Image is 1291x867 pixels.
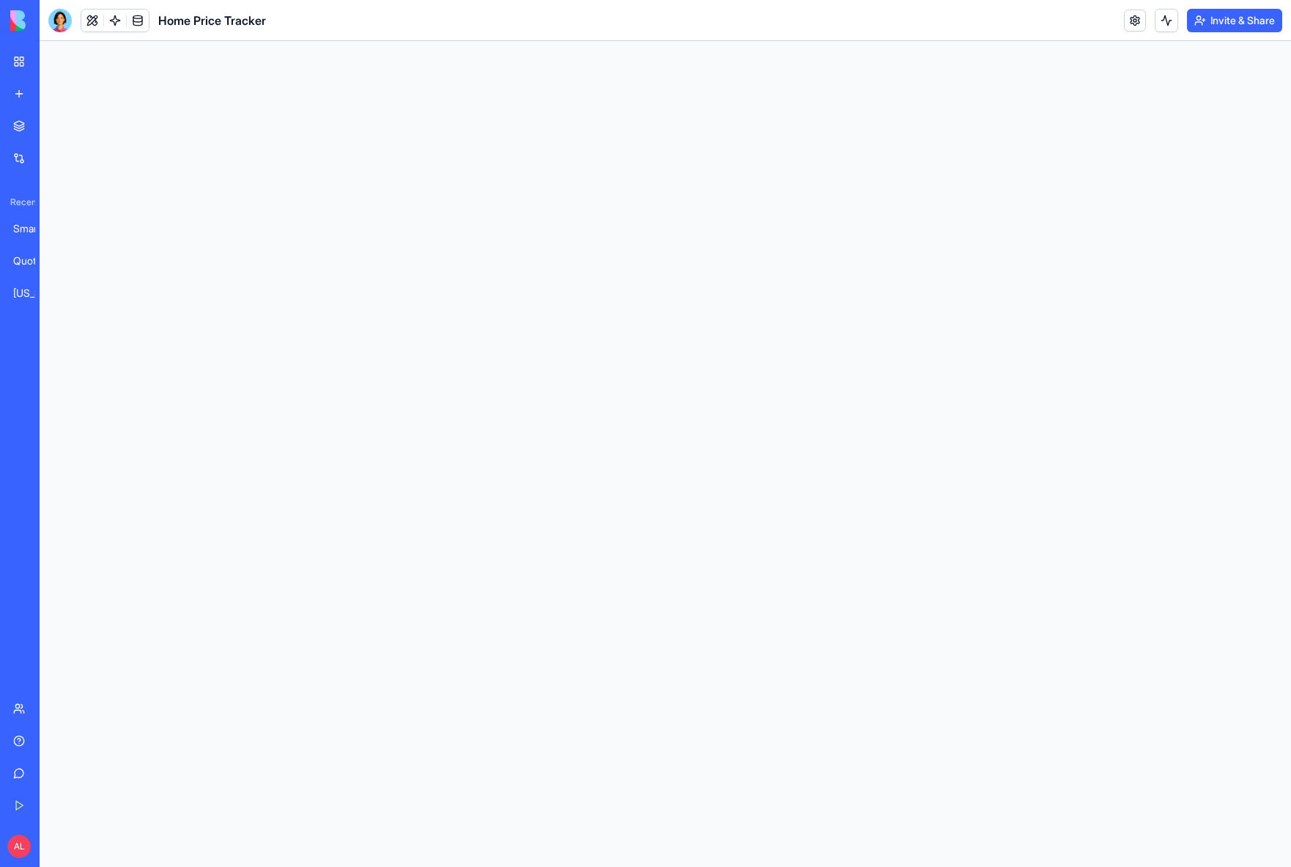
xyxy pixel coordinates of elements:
div: Quote Collector [13,254,54,268]
a: Smart Reminders [4,214,63,243]
img: logo [10,10,101,31]
button: Invite & Share [1187,9,1282,32]
span: AL [7,835,31,858]
div: Smart Reminders [13,221,54,236]
a: Quote Collector [4,246,63,276]
span: Home Price Tracker [158,12,266,29]
span: Recent [4,196,35,208]
div: [US_STATE] Broker Exam Prep [13,286,54,300]
a: [US_STATE] Broker Exam Prep [4,278,63,308]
